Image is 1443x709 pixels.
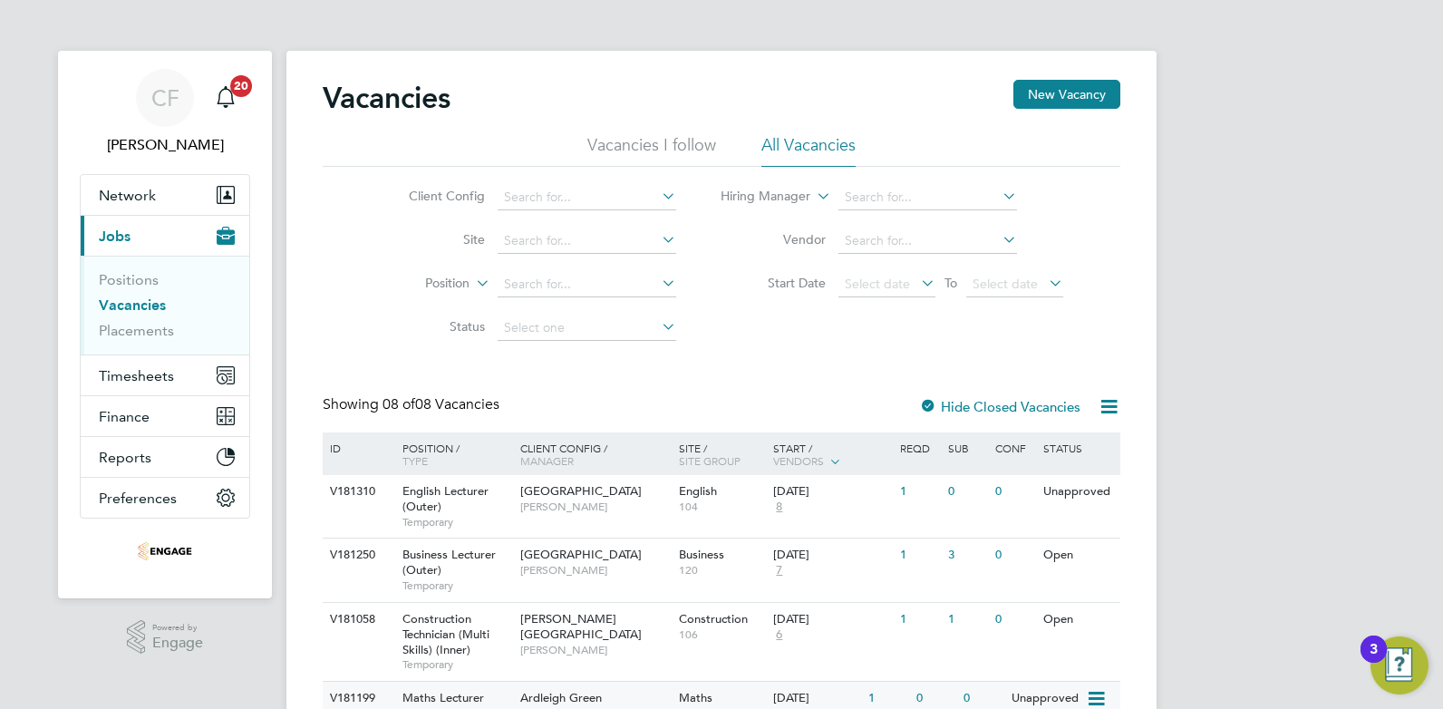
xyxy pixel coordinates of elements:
[520,643,670,657] span: [PERSON_NAME]
[498,272,676,297] input: Search for...
[944,603,991,636] div: 1
[721,231,826,248] label: Vendor
[365,275,470,293] label: Position
[896,539,943,572] div: 1
[498,316,676,341] input: Select one
[991,603,1038,636] div: 0
[402,483,489,514] span: English Lecturer (Outer)
[838,228,1017,254] input: Search for...
[81,478,249,518] button: Preferences
[520,563,670,578] span: [PERSON_NAME]
[944,432,991,463] div: Sub
[99,187,156,204] span: Network
[896,432,943,463] div: Reqd
[99,490,177,507] span: Preferences
[520,483,642,499] span: [GEOGRAPHIC_DATA]
[679,627,765,642] span: 106
[773,563,785,578] span: 7
[773,548,891,563] div: [DATE]
[1039,539,1118,572] div: Open
[845,276,910,292] span: Select date
[773,612,891,627] div: [DATE]
[152,636,203,651] span: Engage
[520,547,642,562] span: [GEOGRAPHIC_DATA]
[81,437,249,477] button: Reports
[323,80,450,116] h2: Vacancies
[1370,636,1428,694] button: Open Resource Center, 3 new notifications
[383,395,499,413] span: 08 Vacancies
[381,188,485,204] label: Client Config
[127,620,204,655] a: Powered byEngage
[773,500,785,515] span: 8
[325,432,389,463] div: ID
[944,475,991,509] div: 0
[498,228,676,254] input: Search for...
[679,690,712,705] span: Maths
[389,432,516,476] div: Position /
[773,484,891,500] div: [DATE]
[402,657,511,672] span: Temporary
[761,134,856,167] li: All Vacancies
[208,69,244,127] a: 20
[679,500,765,514] span: 104
[325,603,389,636] div: V181058
[99,408,150,425] span: Finance
[520,690,602,705] span: Ardleigh Green
[58,51,272,598] nav: Main navigation
[679,483,717,499] span: English
[81,256,249,354] div: Jobs
[99,367,174,384] span: Timesheets
[230,75,252,97] span: 20
[99,296,166,314] a: Vacancies
[81,355,249,395] button: Timesheets
[99,228,131,245] span: Jobs
[721,275,826,291] label: Start Date
[402,611,489,657] span: Construction Technician (Multi Skills) (Inner)
[520,500,670,514] span: [PERSON_NAME]
[323,395,503,414] div: Showing
[381,318,485,335] label: Status
[81,216,249,256] button: Jobs
[674,432,770,476] div: Site /
[1370,649,1378,673] div: 3
[919,398,1080,415] label: Hide Closed Vacancies
[679,453,741,468] span: Site Group
[706,188,810,206] label: Hiring Manager
[773,453,824,468] span: Vendors
[973,276,1038,292] span: Select date
[944,539,991,572] div: 3
[516,432,674,476] div: Client Config /
[498,185,676,210] input: Search for...
[679,563,765,578] span: 120
[773,627,785,643] span: 6
[679,611,748,626] span: Construction
[520,611,642,642] span: [PERSON_NAME][GEOGRAPHIC_DATA]
[138,537,192,566] img: omniapeople-logo-retina.png
[1039,432,1118,463] div: Status
[1013,80,1120,109] button: New Vacancy
[896,475,943,509] div: 1
[151,86,179,110] span: CF
[81,396,249,436] button: Finance
[81,175,249,215] button: Network
[679,547,724,562] span: Business
[325,475,389,509] div: V181310
[325,539,389,572] div: V181250
[80,134,250,156] span: Cam Fisher
[991,475,1038,509] div: 0
[773,691,859,706] div: [DATE]
[99,271,159,288] a: Positions
[838,185,1017,210] input: Search for...
[939,271,963,295] span: To
[99,322,174,339] a: Placements
[991,432,1038,463] div: Conf
[896,603,943,636] div: 1
[991,539,1038,572] div: 0
[152,620,203,636] span: Powered by
[520,453,574,468] span: Manager
[383,395,415,413] span: 08 of
[769,432,896,478] div: Start /
[99,449,151,466] span: Reports
[1039,603,1118,636] div: Open
[402,453,428,468] span: Type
